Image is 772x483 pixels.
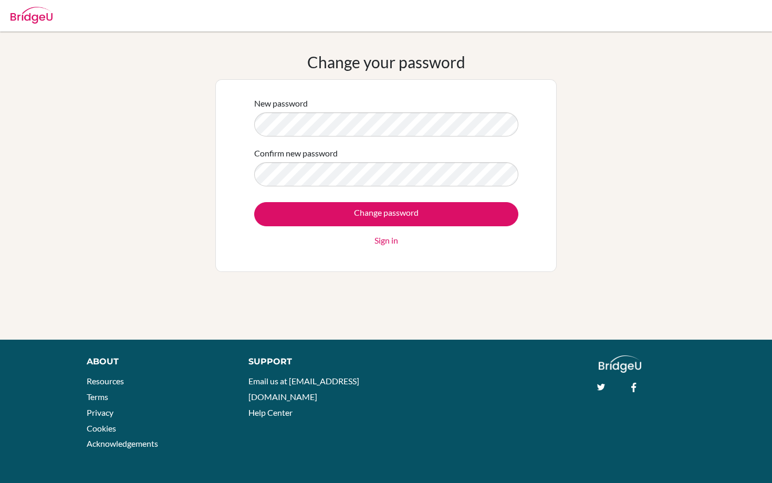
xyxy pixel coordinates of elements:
div: Support [248,355,375,368]
img: logo_white@2x-f4f0deed5e89b7ecb1c2cc34c3e3d731f90f0f143d5ea2071677605dd97b5244.png [599,355,641,373]
a: Terms [87,392,108,402]
img: Bridge-U [11,7,53,24]
h1: Change your password [307,52,465,71]
a: Resources [87,376,124,386]
a: Email us at [EMAIL_ADDRESS][DOMAIN_NAME] [248,376,359,402]
a: Acknowledgements [87,438,158,448]
label: New password [254,97,308,110]
a: Cookies [87,423,116,433]
a: Sign in [374,234,398,247]
input: Change password [254,202,518,226]
a: Privacy [87,407,113,417]
div: About [87,355,225,368]
label: Confirm new password [254,147,338,160]
a: Help Center [248,407,293,417]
